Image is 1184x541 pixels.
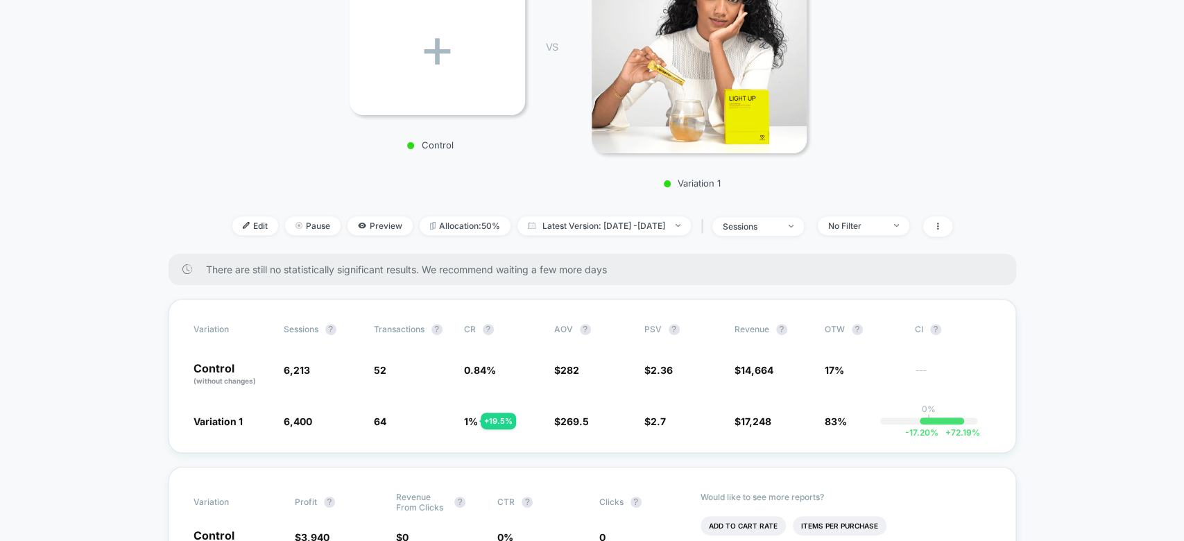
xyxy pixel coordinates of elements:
[825,324,901,335] span: OTW
[894,224,899,227] img: end
[828,221,884,231] div: No Filter
[194,363,270,386] p: Control
[481,413,516,429] div: + 19.5 %
[374,364,386,376] span: 52
[285,216,341,235] span: Pause
[194,415,243,427] span: Variation 1
[644,415,666,427] span: $
[396,492,447,513] span: Revenue From Clicks
[483,324,494,335] button: ?
[464,324,476,334] span: CR
[741,415,771,427] span: 17,248
[741,364,773,376] span: 14,664
[904,427,938,438] span: -17.20 %
[194,324,270,335] span: Variation
[232,216,278,235] span: Edit
[324,497,335,508] button: ?
[938,427,979,438] span: 72.19 %
[454,497,465,508] button: ?
[676,224,680,227] img: end
[915,324,991,335] span: CI
[560,364,579,376] span: 282
[599,497,624,507] span: Clicks
[644,324,662,334] span: PSV
[825,415,847,427] span: 83%
[735,415,771,427] span: $
[497,497,515,507] span: CTR
[630,497,642,508] button: ?
[284,415,312,427] span: 6,400
[789,225,793,227] img: end
[580,324,591,335] button: ?
[206,264,988,275] span: There are still no statistically significant results. We recommend waiting a few more days
[295,222,302,229] img: end
[852,324,863,335] button: ?
[374,415,386,427] span: 64
[325,324,336,335] button: ?
[343,139,518,151] p: Control
[735,364,773,376] span: $
[571,178,814,189] p: Variation 1
[701,516,786,535] li: Add To Cart Rate
[922,404,936,414] p: 0%
[243,222,250,229] img: edit
[374,324,424,334] span: Transactions
[546,41,557,53] span: VS
[348,216,413,235] span: Preview
[522,497,533,508] button: ?
[528,222,535,229] img: calendar
[284,364,310,376] span: 6,213
[194,377,256,385] span: (without changes)
[698,216,712,237] span: |
[945,427,950,438] span: +
[517,216,691,235] span: Latest Version: [DATE] - [DATE]
[651,415,666,427] span: 2.7
[464,364,496,376] span: 0.84 %
[793,516,886,535] li: Items Per Purchase
[295,497,317,507] span: Profit
[554,364,579,376] span: $
[930,324,941,335] button: ?
[701,492,991,502] p: Would like to see more reports?
[554,324,573,334] span: AOV
[669,324,680,335] button: ?
[284,324,318,334] span: Sessions
[560,415,589,427] span: 269.5
[430,222,436,230] img: rebalance
[420,216,511,235] span: Allocation: 50%
[915,366,991,386] span: ---
[825,364,844,376] span: 17%
[464,415,478,427] span: 1 %
[651,364,673,376] span: 2.36
[927,414,930,424] p: |
[431,324,443,335] button: ?
[194,492,270,513] span: Variation
[554,415,589,427] span: $
[723,221,778,232] div: sessions
[644,364,673,376] span: $
[735,324,769,334] span: Revenue
[776,324,787,335] button: ?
